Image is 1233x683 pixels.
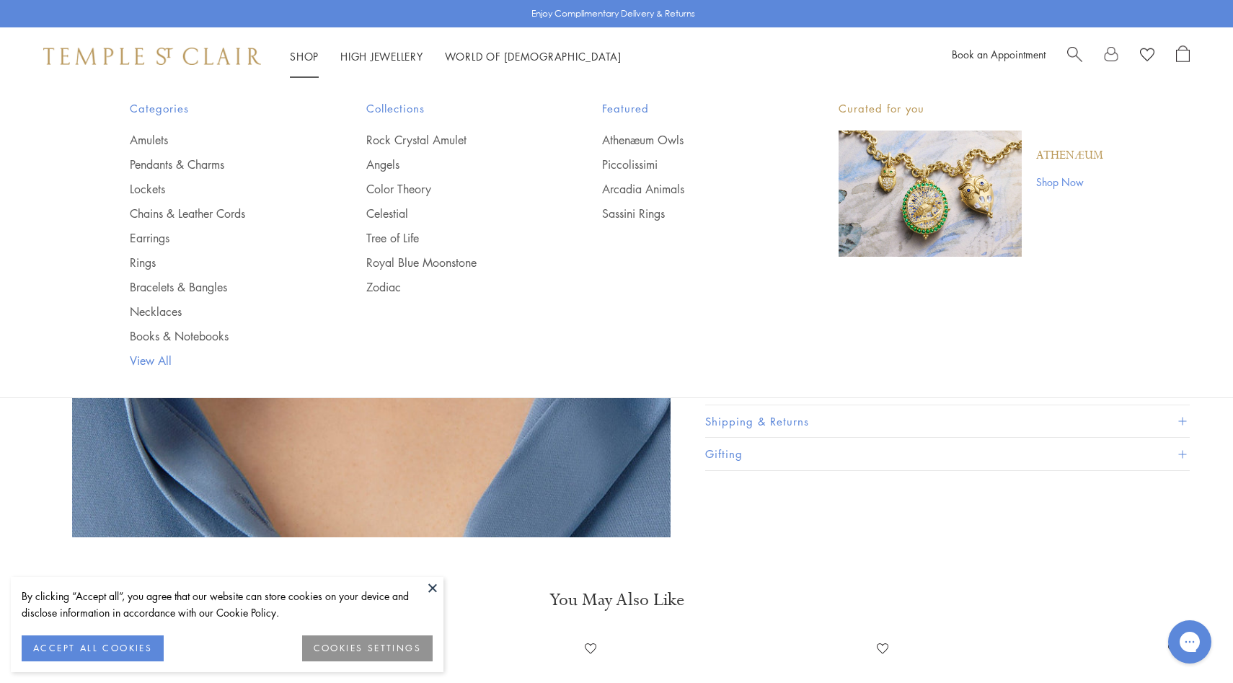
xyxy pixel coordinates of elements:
[366,157,545,172] a: Angels
[130,328,309,344] a: Books & Notebooks
[1140,45,1154,67] a: View Wishlist
[130,230,309,246] a: Earrings
[130,157,309,172] a: Pendants & Charms
[130,100,309,118] span: Categories
[366,132,545,148] a: Rock Crystal Amulet
[22,588,433,621] div: By clicking “Accept all”, you agree that our website can store cookies on your device and disclos...
[366,279,545,295] a: Zodiac
[602,181,781,197] a: Arcadia Animals
[366,181,545,197] a: Color Theory
[130,181,309,197] a: Lockets
[1036,148,1103,164] a: Athenæum
[130,304,309,320] a: Necklaces
[952,47,1046,61] a: Book an Appointment
[340,49,423,63] a: High JewelleryHigh Jewellery
[366,255,545,270] a: Royal Blue Moonstone
[1161,615,1219,669] iframe: Gorgias live chat messenger
[602,157,781,172] a: Piccolissimi
[302,635,433,661] button: COOKIES SETTINGS
[1036,174,1103,190] a: Shop Now
[1067,45,1082,67] a: Search
[290,49,319,63] a: ShopShop
[130,206,309,221] a: Chains & Leather Cords
[531,6,695,21] p: Enjoy Complimentary Delivery & Returns
[705,405,1190,438] button: Shipping & Returns
[366,100,545,118] span: Collections
[130,132,309,148] a: Amulets
[22,635,164,661] button: ACCEPT ALL COOKIES
[130,279,309,295] a: Bracelets & Bangles
[445,49,622,63] a: World of [DEMOGRAPHIC_DATA]World of [DEMOGRAPHIC_DATA]
[290,48,622,66] nav: Main navigation
[602,132,781,148] a: Athenæum Owls
[130,353,309,369] a: View All
[130,255,309,270] a: Rings
[602,100,781,118] span: Featured
[366,230,545,246] a: Tree of Life
[43,48,261,65] img: Temple St. Clair
[705,438,1190,470] button: Gifting
[1176,45,1190,67] a: Open Shopping Bag
[58,589,1175,612] h3: You May Also Like
[602,206,781,221] a: Sassini Rings
[366,206,545,221] a: Celestial
[839,100,1103,118] p: Curated for you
